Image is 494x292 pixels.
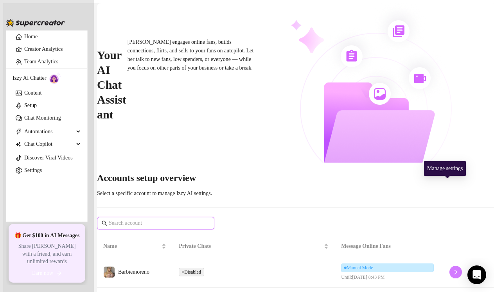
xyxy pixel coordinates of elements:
span: Chat Copilot [24,138,74,150]
span: Manual Mode [347,265,373,271]
th: Message Online Fans [335,236,443,257]
span: 🎁 Get $100 in AI Messages [14,232,80,240]
a: Team Analytics [24,59,58,64]
span: right [453,269,458,275]
img: Chat Copilot [16,142,21,147]
img: AI Chatter [49,72,61,84]
span: Private Chats [179,242,322,251]
span: Automations [24,125,74,138]
img: Barbiemoreno [104,267,115,278]
a: Home [24,34,38,39]
span: Until: [DATE] 8:43 PM [341,274,437,281]
a: Creator Analytics [24,43,81,56]
th: Private Chats [172,236,335,257]
span: search [102,220,107,226]
span: Earn now [32,270,53,276]
span: Disabled [184,269,201,275]
span: Barbiemoreno [118,269,149,275]
input: Search account [109,219,203,228]
span: Izzy AI Chatter [13,74,46,82]
button: right [449,266,462,278]
button: Earn nowarrow-right [13,269,81,278]
span: Name [103,242,160,251]
img: logo-BBDzfeDw.svg [6,19,65,27]
th: Name [97,236,172,257]
a: Settings [24,167,42,173]
span: thunderbolt [16,129,22,135]
div: Manage settings [424,161,466,176]
a: Chat Monitoring [24,115,61,121]
a: Setup [24,102,37,108]
div: [PERSON_NAME] engages online fans, builds connections, flirts, and sells to your fans on autopilo... [128,38,255,128]
a: Discover Viral Videos [24,155,73,161]
a: Content [24,90,41,96]
span: Share [PERSON_NAME] with a friend, and earn unlimited rewards [13,242,81,265]
h2: Your AI Chat Assistant [97,48,128,122]
span: arrow-right [56,271,62,276]
span: Select a specific account to manage Izzy AI settings. [97,190,212,196]
div: Open Intercom Messenger [467,265,486,284]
